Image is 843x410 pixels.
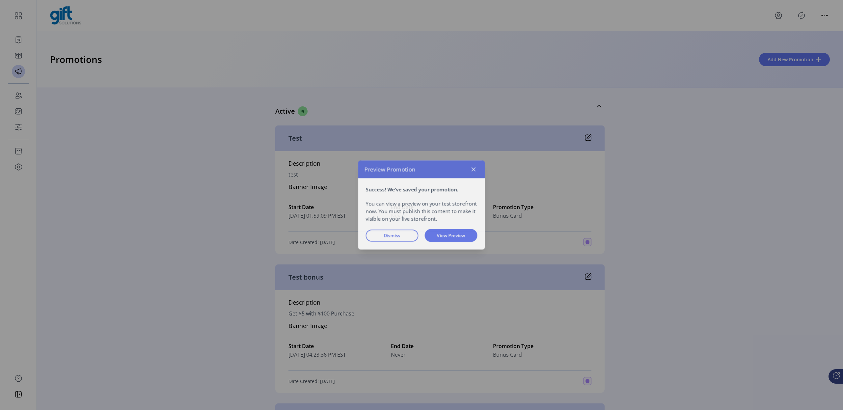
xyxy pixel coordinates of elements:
button: View Preview [425,230,479,243]
span: View Preview [433,233,471,240]
span: Preview Promotion [362,164,415,173]
span: Dismiss [372,233,410,240]
p: You can view a preview on your test storefront now. You must publish this content to make it visi... [364,200,479,223]
button: Dismiss [364,231,418,243]
p: Success! We’ve saved your promotion. [364,185,479,193]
